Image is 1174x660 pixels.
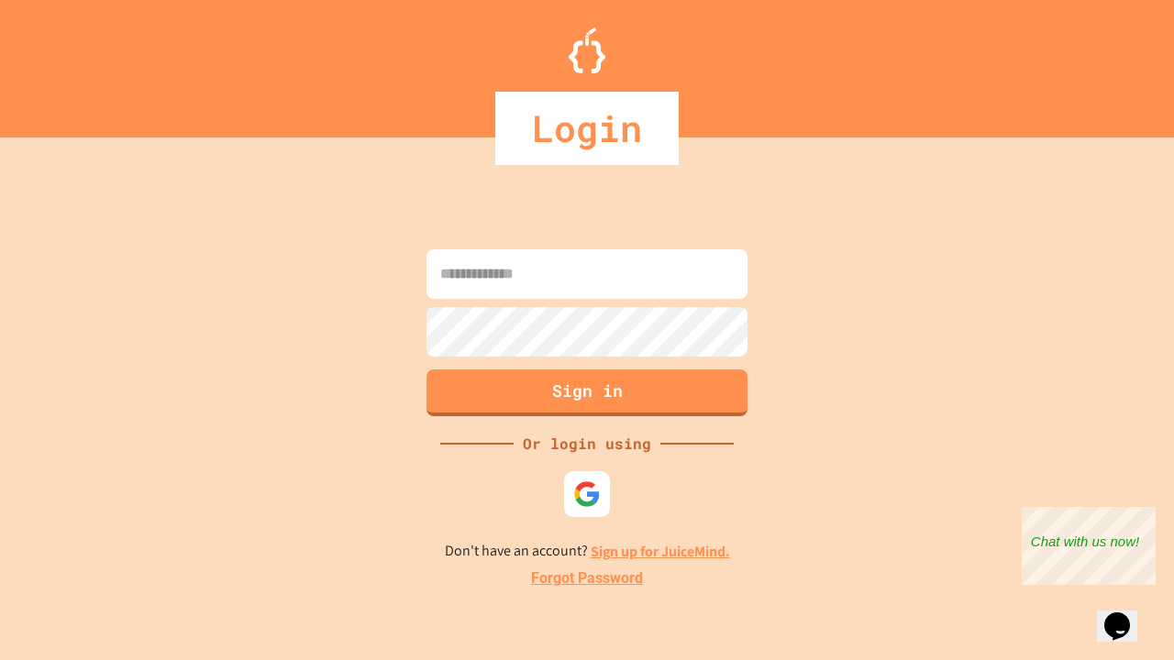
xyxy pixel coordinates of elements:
button: Sign in [426,369,748,416]
div: Or login using [514,433,660,455]
a: Sign up for JuiceMind. [591,542,730,561]
iframe: chat widget [1097,587,1156,642]
img: google-icon.svg [573,480,601,508]
iframe: chat widget [1022,507,1156,585]
a: Forgot Password [531,567,643,589]
p: Don't have an account? [445,540,730,563]
img: Logo.svg [569,27,605,73]
div: Login [495,92,679,165]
